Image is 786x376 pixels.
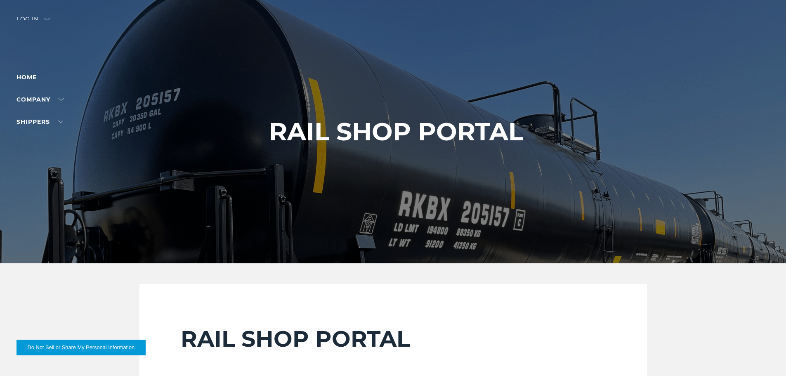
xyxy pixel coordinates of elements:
div: Log in [17,17,50,28]
h2: RAIL SHOP PORTAL [181,325,606,352]
img: arrow [45,18,50,21]
h1: RAIL SHOP PORTAL [269,118,523,146]
button: Do Not Sell or Share My Personal Information [17,340,146,355]
img: kbx logo [362,17,424,53]
a: SHIPPERS [17,118,63,125]
a: Company [17,96,64,103]
a: Home [17,73,37,81]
